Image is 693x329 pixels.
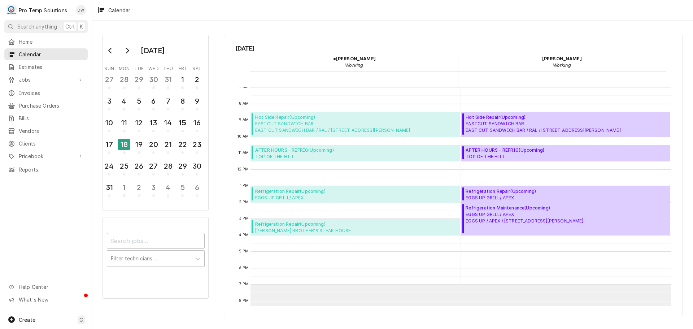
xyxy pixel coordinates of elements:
[466,114,620,121] span: Hot Side Repair ( Upcoming )
[148,117,159,128] div: 13
[138,44,167,57] div: [DATE]
[162,182,174,193] div: 4
[466,211,583,224] span: EGGS UP GRILL/ APEX EGGS UP / APEX / [STREET_ADDRESS][PERSON_NAME]
[162,74,174,85] div: 31
[553,62,571,68] em: Working
[237,248,251,254] span: 5 PM
[19,76,73,83] span: Jobs
[250,53,458,71] div: *Kevin Williams - Working
[237,232,251,238] span: 4 PM
[4,138,88,150] a: Clients
[134,74,145,85] div: 29
[107,233,205,249] input: Search jobs...
[134,161,145,172] div: 26
[19,140,84,147] span: Clients
[466,153,565,159] span: TOP OF THE HILL [PERSON_NAME]- ChHill / [STREET_ADDRESS]
[118,161,130,172] div: 25
[107,226,205,274] div: Calendar Filters
[117,63,132,72] th: Monday
[255,153,354,159] span: TOP OF THE HILL [PERSON_NAME]- ChHill / [STREET_ADDRESS]
[118,96,130,107] div: 4
[104,182,115,193] div: 31
[118,139,130,150] div: 18
[118,117,130,128] div: 11
[19,296,83,303] span: What's New
[4,112,88,124] a: Bills
[118,182,130,193] div: 1
[250,219,460,235] div: Refrigeration Repair(Upcoming)[PERSON_NAME] BROTHER'S STEAK HOUSE[PERSON_NAME] BROS / DUR / [STRE...
[134,96,145,107] div: 5
[76,5,86,15] div: Dana Williams's Avatar
[102,63,117,72] th: Sunday
[191,74,202,85] div: 2
[461,186,671,203] div: [Service] Refrigeration Repair EGGS UP GRILL/ APEX EGGS UP / APEX / 1421 Kelly Rd, Apex, NC 27502...
[461,112,671,137] div: Hot Side Repair(Upcoming)EASTCUT SANDWICH BAREAST CUT SANDWICH BAR / RAL / [STREET_ADDRESS][PERSO...
[161,63,175,72] th: Thursday
[237,265,251,271] span: 6 PM
[148,74,159,85] div: 30
[6,5,17,15] div: Pro Temp Solutions's Avatar
[191,96,202,107] div: 9
[458,53,666,71] div: Dakota Williams - Working
[255,228,401,233] span: [PERSON_NAME] BROTHER'S STEAK HOUSE [PERSON_NAME] BROS / DUR / [STREET_ADDRESS][PERSON_NAME]
[162,139,174,150] div: 21
[542,56,582,61] strong: [PERSON_NAME]
[4,87,88,99] a: Invoices
[250,112,460,137] div: Hot Side Repair(Upcoming)EASTCUT SANDWICH BAREAST CUT SANDWICH BAR / RAL / [STREET_ADDRESS][PERSO...
[19,127,84,135] span: Vendors
[4,164,88,176] a: Reports
[162,96,174,107] div: 7
[134,182,145,193] div: 2
[466,188,583,195] span: Refrigeration Repair ( Upcoming )
[104,96,115,107] div: 3
[65,23,75,30] span: Ctrl
[255,195,373,200] span: EGGS UP GRILL/ APEX EGGS UP / APEX / [STREET_ADDRESS][PERSON_NAME]
[333,56,376,61] strong: *[PERSON_NAME]
[19,152,73,160] span: Pricebook
[4,61,88,73] a: Estimates
[19,317,35,323] span: Create
[19,38,84,46] span: Home
[466,147,565,153] span: AFTER HOURS - REFRIG ( Upcoming )
[120,45,134,56] button: Go to next month
[19,114,84,122] span: Bills
[6,5,17,15] div: P
[250,186,460,203] div: Refrigeration Repair(Upcoming)EGGS UP GRILL/ APEXEGGS UP / APEX / [STREET_ADDRESS][PERSON_NAME]
[4,74,88,86] a: Go to Jobs
[191,117,202,128] div: 16
[237,117,251,123] span: 9 AM
[236,44,671,53] span: [DATE]
[4,48,88,60] a: Calendar
[255,221,401,228] span: Refrigeration Repair ( Upcoming )
[19,89,84,97] span: Invoices
[162,161,174,172] div: 28
[190,63,204,72] th: Saturday
[461,145,671,161] div: AFTER HOURS - REFRIG(Upcoming)TOP OF THE HILL[PERSON_NAME]- ChHill / [STREET_ADDRESS]
[19,283,83,291] span: Help Center
[177,182,188,193] div: 5
[466,121,620,134] span: EASTCUT SANDWICH BAR EAST CUT SANDWICH BAR / RAL / [STREET_ADDRESS][PERSON_NAME]
[238,183,251,189] span: 1 PM
[237,101,251,107] span: 8 AM
[148,161,159,172] div: 27
[148,139,159,150] div: 20
[118,74,130,85] div: 28
[345,62,363,68] em: Working
[4,281,88,293] a: Go to Help Center
[19,102,84,109] span: Purchase Orders
[103,45,118,56] button: Go to previous month
[177,117,188,128] div: 15
[177,139,188,150] div: 22
[177,74,188,85] div: 1
[237,84,251,90] span: 7 AM
[134,117,145,128] div: 12
[236,134,251,139] span: 10 AM
[4,125,88,137] a: Vendors
[255,147,354,153] span: AFTER HOURS - REFRIG ( Upcoming )
[148,96,159,107] div: 6
[79,316,83,324] span: C
[103,35,209,211] div: Calendar Day Picker
[461,112,671,137] div: [Service] Hot Side Repair EASTCUT SANDWICH BAR EAST CUT SANDWICH BAR / RAL / 1101 E Whitaker Mill...
[191,161,202,172] div: 30
[461,203,671,235] div: Refrigeration Maintenance(Upcoming)EGGS UP GRILL/ APEXEGGS UP / APEX / [STREET_ADDRESS][PERSON_NAME]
